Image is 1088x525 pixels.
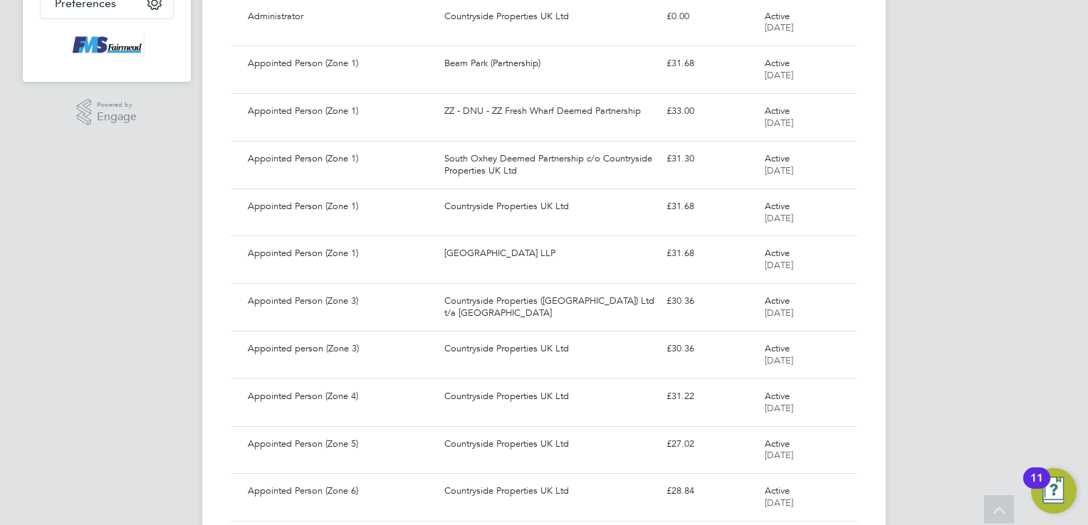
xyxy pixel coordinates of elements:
span: [DATE] [765,402,793,414]
div: £30.36 [661,337,759,361]
div: Appointed Person (Zone 1) [242,195,439,218]
div: Countryside Properties UK Ltd [439,479,660,503]
div: Administrator [242,5,439,28]
div: £30.36 [661,290,759,313]
span: [DATE] [765,497,793,509]
div: South Oxhey Deemed Partnership c/o Countryside Properties UK Ltd [439,147,660,183]
div: £27.02 [661,433,759,456]
div: £31.30 [661,147,759,171]
div: £31.22 [661,385,759,408]
div: Countryside Properties UK Ltd [439,433,660,456]
span: Active [765,247,790,259]
div: Countryside Properties UK Ltd [439,5,660,28]
button: Open Resource Center, 11 new notifications [1031,468,1077,514]
div: Countryside Properties UK Ltd [439,337,660,361]
span: Active [765,390,790,402]
span: Engage [97,111,137,123]
div: Appointed Person (Zone 5) [242,433,439,456]
div: Appointed Person (Zone 6) [242,479,439,503]
div: Appointed Person (Zone 3) [242,290,439,313]
div: 11 [1030,478,1043,497]
div: £31.68 [661,52,759,75]
span: [DATE] [765,117,793,129]
div: £31.68 [661,195,759,218]
div: Appointed Person (Zone 4) [242,385,439,408]
span: [DATE] [765,69,793,81]
span: Active [765,152,790,164]
div: Countryside Properties ([GEOGRAPHIC_DATA]) Ltd t/a [GEOGRAPHIC_DATA] [439,290,660,325]
div: [GEOGRAPHIC_DATA] LLP [439,242,660,265]
img: f-mead-logo-retina.png [69,33,145,56]
span: Powered by [97,99,137,111]
span: [DATE] [765,21,793,33]
div: Countryside Properties UK Ltd [439,195,660,218]
div: £0.00 [661,5,759,28]
span: [DATE] [765,354,793,366]
span: Active [765,57,790,69]
span: Active [765,342,790,354]
span: Active [765,10,790,22]
a: Powered byEngage [77,99,137,126]
div: £31.68 [661,242,759,265]
span: Active [765,200,790,212]
span: [DATE] [765,449,793,461]
div: Appointed person (Zone 3) [242,337,439,361]
div: £33.00 [661,100,759,123]
div: Countryside Properties UK Ltd [439,385,660,408]
div: Beam Park (Partnership) [439,52,660,75]
span: Active [765,484,790,497]
span: Active [765,295,790,307]
span: [DATE] [765,307,793,319]
span: Active [765,105,790,117]
a: Go to home page [40,33,174,56]
div: £28.84 [661,479,759,503]
div: Appointed Person (Zone 1) [242,147,439,171]
div: Appointed Person (Zone 1) [242,242,439,265]
div: Appointed Person (Zone 1) [242,52,439,75]
span: [DATE] [765,212,793,224]
span: [DATE] [765,259,793,271]
span: [DATE] [765,164,793,176]
div: Appointed Person (Zone 1) [242,100,439,123]
span: Active [765,437,790,450]
div: ZZ - DNU - ZZ Fresh Wharf Deemed Partnership [439,100,660,123]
